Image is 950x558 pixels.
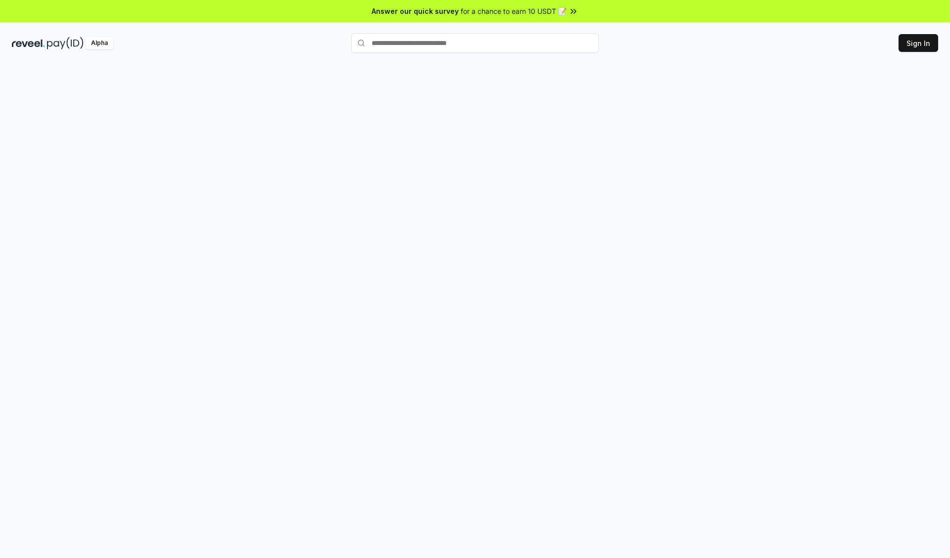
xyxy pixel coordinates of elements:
img: reveel_dark [12,37,45,49]
span: Answer our quick survey [372,6,459,16]
div: Alpha [86,37,113,49]
span: for a chance to earn 10 USDT 📝 [461,6,567,16]
img: pay_id [47,37,84,49]
button: Sign In [899,34,938,52]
